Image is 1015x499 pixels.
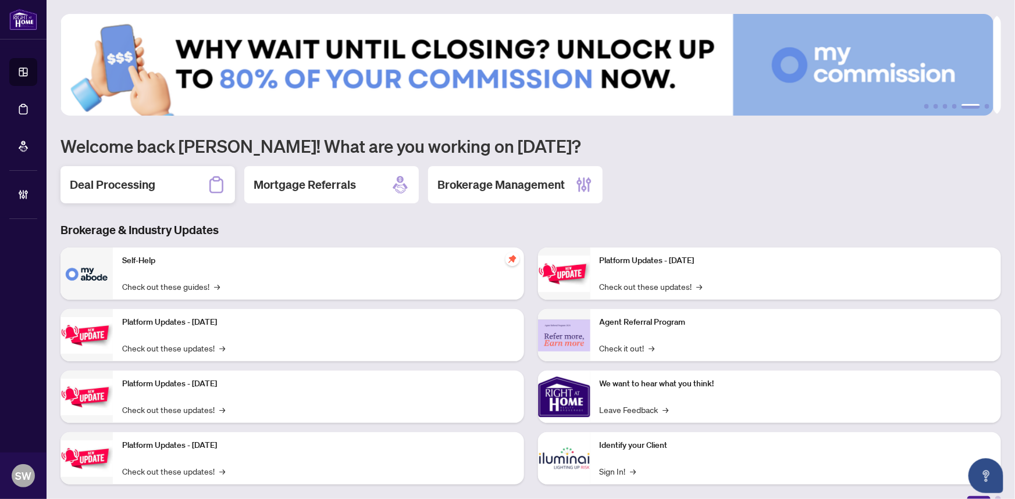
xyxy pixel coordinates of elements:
[60,440,113,477] img: Platform Updates - July 8, 2025
[934,104,938,109] button: 2
[60,14,993,116] img: Slide 4
[60,247,113,300] img: Self-Help
[600,280,703,293] a: Check out these updates!→
[122,280,220,293] a: Check out these guides!→
[631,465,636,478] span: →
[437,177,565,193] h2: Brokerage Management
[122,378,515,390] p: Platform Updates - [DATE]
[219,465,225,478] span: →
[254,177,356,193] h2: Mortgage Referrals
[122,403,225,416] a: Check out these updates!→
[214,280,220,293] span: →
[122,439,515,452] p: Platform Updates - [DATE]
[122,316,515,329] p: Platform Updates - [DATE]
[600,254,992,267] p: Platform Updates - [DATE]
[600,439,992,452] p: Identify your Client
[60,379,113,415] img: Platform Updates - July 21, 2025
[60,317,113,354] img: Platform Updates - September 16, 2025
[219,403,225,416] span: →
[961,104,980,109] button: 5
[122,342,225,354] a: Check out these updates!→
[600,378,992,390] p: We want to hear what you think!
[968,458,1003,493] button: Open asap
[600,316,992,329] p: Agent Referral Program
[15,468,31,484] span: SW
[538,256,590,292] img: Platform Updates - June 23, 2025
[649,342,655,354] span: →
[538,371,590,423] img: We want to hear what you think!
[70,177,155,193] h2: Deal Processing
[122,254,515,267] p: Self-Help
[600,342,655,354] a: Check it out!→
[122,465,225,478] a: Check out these updates!→
[505,252,519,266] span: pushpin
[600,465,636,478] a: Sign In!→
[952,104,957,109] button: 4
[538,432,590,484] img: Identify your Client
[924,104,929,109] button: 1
[9,9,37,30] img: logo
[600,403,669,416] a: Leave Feedback→
[943,104,948,109] button: 3
[697,280,703,293] span: →
[60,135,1001,157] h1: Welcome back [PERSON_NAME]! What are you working on [DATE]?
[219,342,225,354] span: →
[985,104,989,109] button: 6
[60,222,1001,238] h3: Brokerage & Industry Updates
[663,403,669,416] span: →
[538,319,590,351] img: Agent Referral Program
